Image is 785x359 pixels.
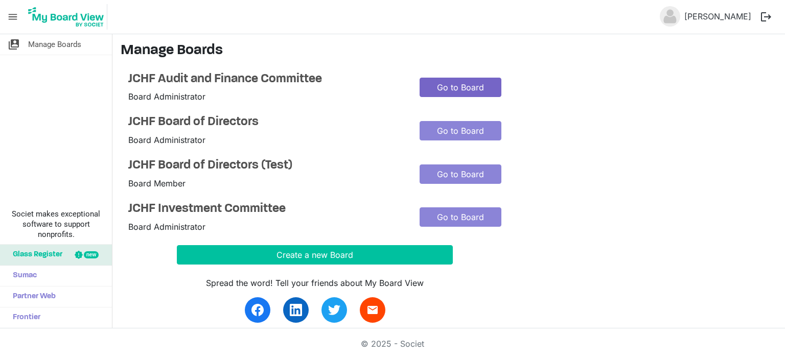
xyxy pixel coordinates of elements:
[3,7,22,27] span: menu
[660,6,680,27] img: no-profile-picture.svg
[328,304,340,316] img: twitter.svg
[361,339,424,349] a: © 2025 - Societ
[177,277,453,289] div: Spread the word! Tell your friends about My Board View
[128,158,404,173] a: JCHF Board of Directors (Test)
[28,34,81,55] span: Manage Boards
[128,135,205,145] span: Board Administrator
[25,4,107,30] img: My Board View Logo
[8,266,37,286] span: Sumac
[290,304,302,316] img: linkedin.svg
[128,91,205,102] span: Board Administrator
[755,6,777,28] button: logout
[121,42,777,60] h3: Manage Boards
[420,207,501,227] a: Go to Board
[251,304,264,316] img: facebook.svg
[8,307,40,328] span: Frontier
[8,34,20,55] span: switch_account
[128,222,205,232] span: Board Administrator
[128,115,404,130] a: JCHF Board of Directors
[8,286,56,307] span: Partner Web
[420,164,501,184] a: Go to Board
[8,245,62,265] span: Glass Register
[420,78,501,97] a: Go to Board
[5,209,107,240] span: Societ makes exceptional software to support nonprofits.
[680,6,755,27] a: [PERSON_NAME]
[177,245,453,265] button: Create a new Board
[366,304,379,316] span: email
[128,202,404,217] a: JCHF Investment Committee
[128,178,186,188] span: Board Member
[360,297,385,323] a: email
[128,72,404,87] a: JCHF Audit and Finance Committee
[25,4,111,30] a: My Board View Logo
[420,121,501,140] a: Go to Board
[84,251,99,258] div: new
